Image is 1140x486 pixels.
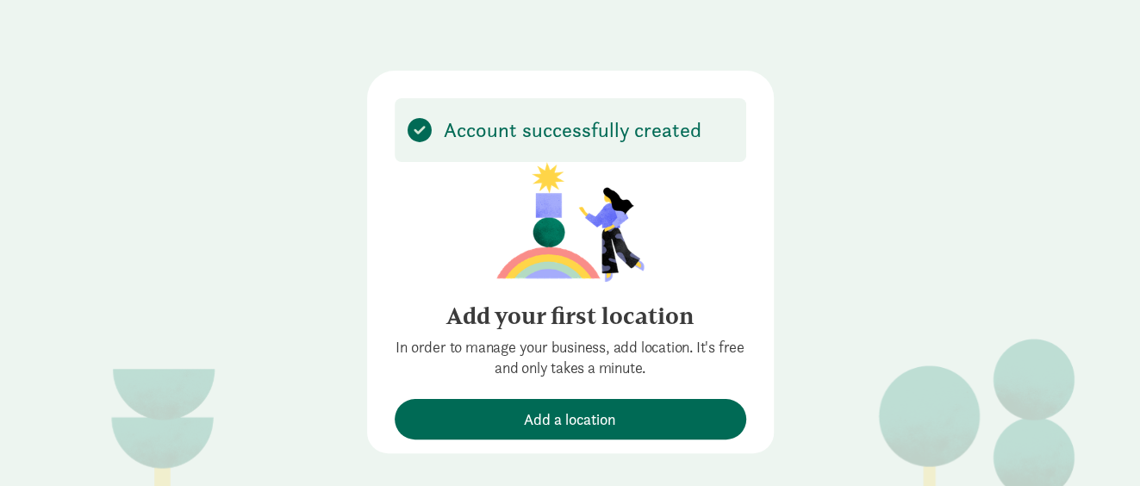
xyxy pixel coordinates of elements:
img: illustration-girl.png [496,162,645,282]
span: Add a location [524,408,616,431]
button: Add a location [395,399,746,439]
h4: Add your first location [395,302,746,330]
p: Account successfully created [444,120,701,140]
iframe: Chat Widget [1054,403,1140,486]
p: In order to manage your business, add location. It's free and only takes a minute. [395,337,746,378]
